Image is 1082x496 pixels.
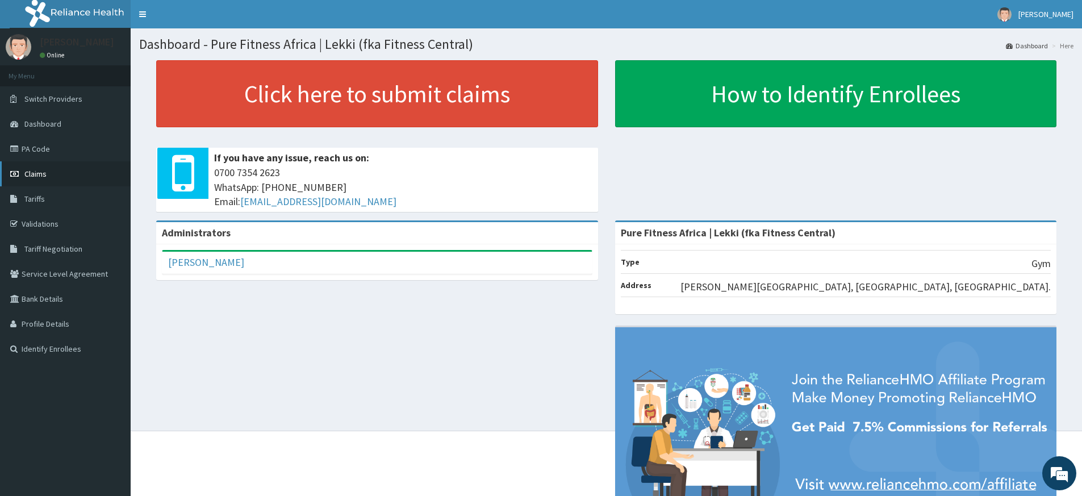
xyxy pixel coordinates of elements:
[139,37,1073,52] h1: Dashboard - Pure Fitness Africa | Lekki (fka Fitness Central)
[24,244,82,254] span: Tariff Negotiation
[615,60,1057,127] a: How to Identify Enrollees
[1031,256,1051,271] p: Gym
[24,94,82,104] span: Switch Providers
[40,51,67,59] a: Online
[997,7,1012,22] img: User Image
[156,60,598,127] a: Click here to submit claims
[24,194,45,204] span: Tariffs
[621,226,835,239] strong: Pure Fitness Africa | Lekki (fka Fitness Central)
[214,151,369,164] b: If you have any issue, reach us on:
[1049,41,1073,51] li: Here
[621,257,640,267] b: Type
[214,165,592,209] span: 0700 7354 2623 WhatsApp: [PHONE_NUMBER] Email:
[1018,9,1073,19] span: [PERSON_NAME]
[621,280,651,290] b: Address
[680,280,1051,294] p: [PERSON_NAME][GEOGRAPHIC_DATA], [GEOGRAPHIC_DATA], [GEOGRAPHIC_DATA].
[240,195,396,208] a: [EMAIL_ADDRESS][DOMAIN_NAME]
[24,169,47,179] span: Claims
[162,226,231,239] b: Administrators
[6,34,31,60] img: User Image
[24,119,61,129] span: Dashboard
[168,256,244,269] a: [PERSON_NAME]
[1006,41,1048,51] a: Dashboard
[40,37,114,47] p: [PERSON_NAME]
